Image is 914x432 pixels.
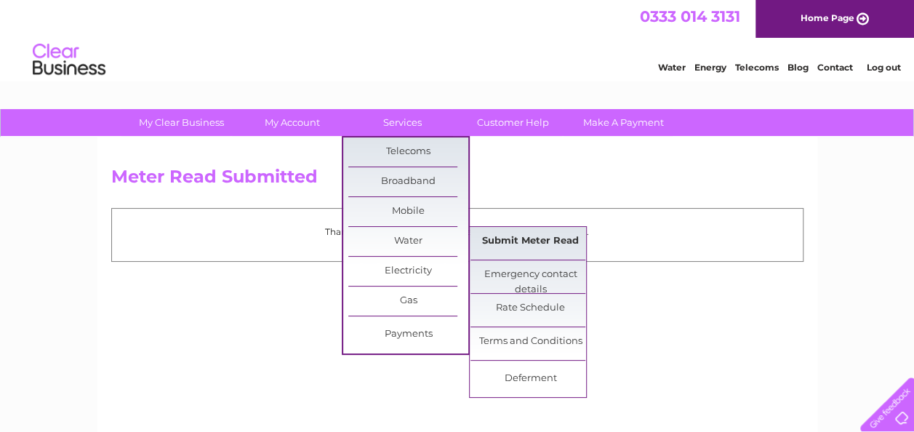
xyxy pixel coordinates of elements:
[470,260,590,289] a: Emergency contact details
[787,62,809,73] a: Blog
[348,320,468,349] a: Payments
[470,327,590,356] a: Terms and Conditions
[232,109,352,136] a: My Account
[640,7,740,25] a: 0333 014 3131
[694,62,726,73] a: Energy
[470,364,590,393] a: Deferment
[348,197,468,226] a: Mobile
[564,109,684,136] a: Make A Payment
[119,225,795,239] p: Thank you for your time, your meter read has been received.
[658,62,686,73] a: Water
[348,227,468,256] a: Water
[470,294,590,323] a: Rate Schedule
[348,167,468,196] a: Broadband
[342,109,462,136] a: Services
[348,137,468,167] a: Telecoms
[470,227,590,256] a: Submit Meter Read
[32,38,106,82] img: logo.png
[111,167,803,194] h2: Meter Read Submitted
[348,257,468,286] a: Electricity
[121,109,241,136] a: My Clear Business
[866,62,900,73] a: Log out
[735,62,779,73] a: Telecoms
[817,62,853,73] a: Contact
[453,109,573,136] a: Customer Help
[114,8,801,71] div: Clear Business is a trading name of Verastar Limited (registered in [GEOGRAPHIC_DATA] No. 3667643...
[348,287,468,316] a: Gas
